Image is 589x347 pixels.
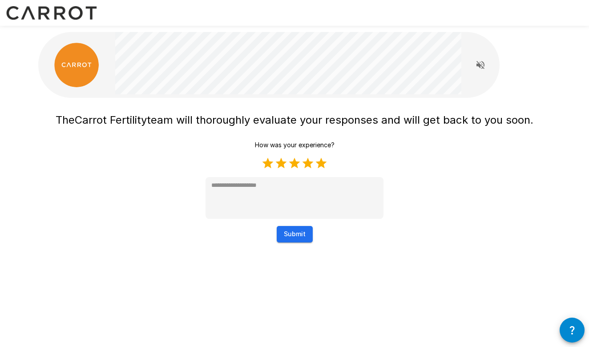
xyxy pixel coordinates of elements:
[56,113,75,126] span: The
[277,226,313,242] button: Submit
[147,113,533,126] span: team will thoroughly evaluate your responses and will get back to you soon.
[75,113,147,126] span: Carrot Fertility
[472,56,489,74] button: Read questions aloud
[54,43,99,87] img: carrot_logo.png
[255,141,335,149] p: How was your experience?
